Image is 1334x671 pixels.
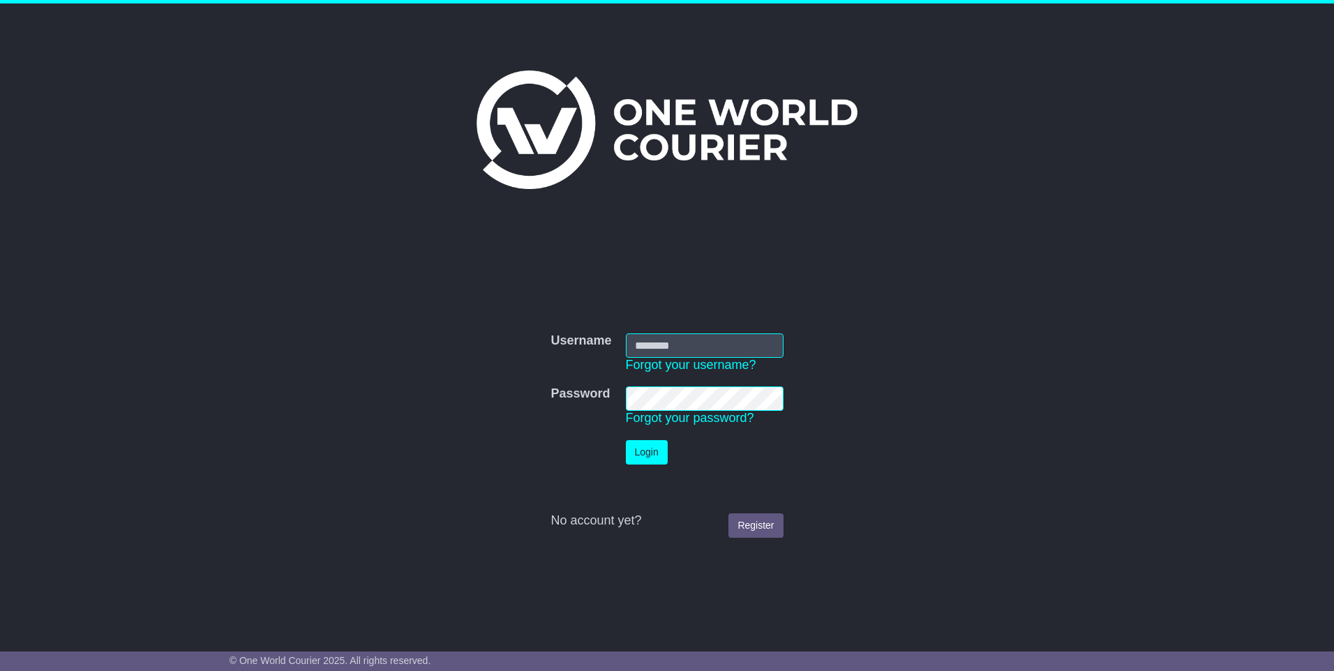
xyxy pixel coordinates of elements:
label: Username [550,333,611,349]
img: One World [477,70,857,189]
div: No account yet? [550,513,783,529]
span: © One World Courier 2025. All rights reserved. [230,655,431,666]
label: Password [550,386,610,402]
a: Forgot your password? [626,411,754,425]
a: Register [728,513,783,538]
button: Login [626,440,668,465]
a: Forgot your username? [626,358,756,372]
